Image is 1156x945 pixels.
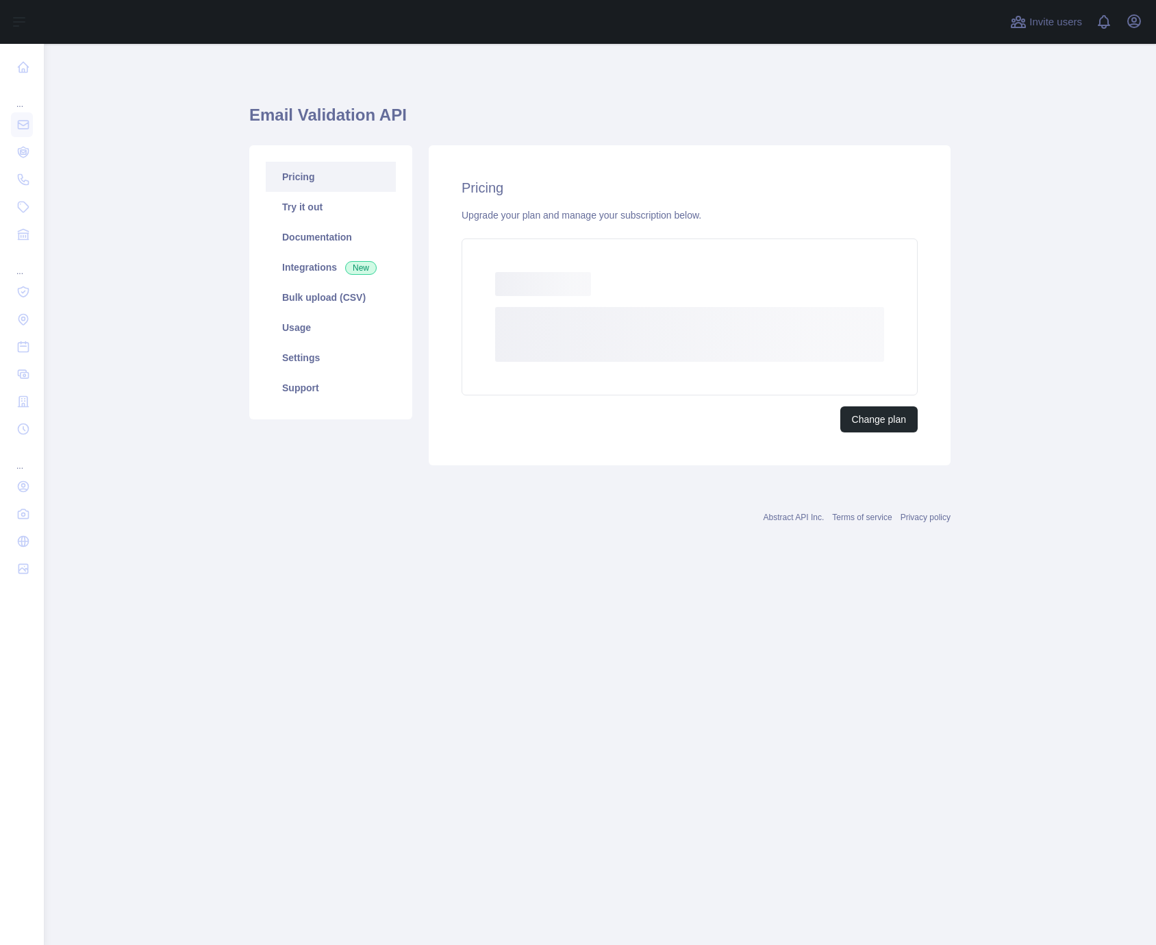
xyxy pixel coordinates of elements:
span: Invite users [1029,14,1082,30]
a: Abstract API Inc. [764,513,825,522]
span: New [345,261,377,275]
a: Pricing [266,162,396,192]
a: Bulk upload (CSV) [266,282,396,312]
a: Try it out [266,192,396,222]
button: Change plan [840,406,918,432]
h1: Email Validation API [249,104,951,137]
div: ... [11,82,33,110]
a: Support [266,373,396,403]
a: Terms of service [832,513,892,522]
a: Integrations New [266,252,396,282]
button: Invite users [1007,11,1085,33]
a: Privacy policy [901,513,951,522]
a: Usage [266,312,396,343]
div: ... [11,249,33,277]
div: Upgrade your plan and manage your subscription below. [462,208,918,222]
h2: Pricing [462,178,918,197]
a: Settings [266,343,396,373]
a: Documentation [266,222,396,252]
div: ... [11,444,33,471]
